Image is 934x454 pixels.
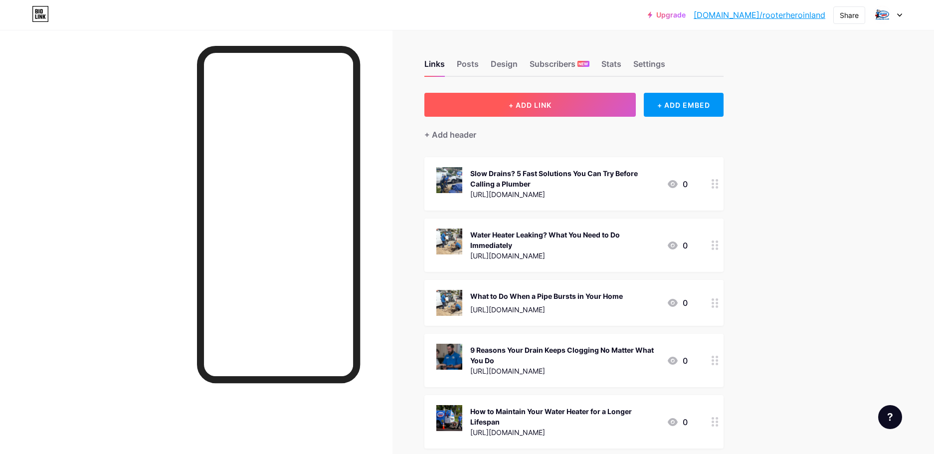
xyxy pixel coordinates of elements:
[470,229,659,250] div: Water Heater Leaking? What You Need to Do Immediately
[436,228,462,254] img: Water Heater Leaking? What You Need to Do Immediately
[436,405,462,431] img: How to Maintain Your Water Heater for a Longer Lifespan
[424,129,476,141] div: + Add header
[694,9,825,21] a: [DOMAIN_NAME]/rooterheroinland
[470,406,659,427] div: How to Maintain Your Water Heater for a Longer Lifespan
[436,344,462,370] img: 9 Reasons Your Drain Keeps Clogging No Matter What You Do
[644,93,723,117] div: + ADD EMBED
[578,61,588,67] span: NEW
[648,11,686,19] a: Upgrade
[667,355,688,367] div: 0
[873,5,892,24] img: Rooter Hero Plumbing & Air of Inland Empire
[470,168,659,189] div: Slow Drains? 5 Fast Solutions You Can Try Before Calling a Plumber
[667,416,688,428] div: 0
[667,178,688,190] div: 0
[470,345,659,366] div: 9 Reasons Your Drain Keeps Clogging No Matter What You Do
[470,427,659,438] div: [URL][DOMAIN_NAME]
[457,58,479,76] div: Posts
[424,93,636,117] button: + ADD LINK
[436,167,462,193] img: Slow Drains? 5 Fast Solutions You Can Try Before Calling a Plumber
[436,290,462,316] img: What to Do When a Pipe Bursts in Your Home
[667,297,688,309] div: 0
[840,10,859,20] div: Share
[491,58,518,76] div: Design
[470,366,659,376] div: [URL][DOMAIN_NAME]
[509,101,552,109] span: + ADD LINK
[530,58,589,76] div: Subscribers
[601,58,621,76] div: Stats
[470,304,623,315] div: [URL][DOMAIN_NAME]
[470,291,623,301] div: What to Do When a Pipe Bursts in Your Home
[470,250,659,261] div: [URL][DOMAIN_NAME]
[424,58,445,76] div: Links
[470,189,659,200] div: [URL][DOMAIN_NAME]
[633,58,665,76] div: Settings
[667,239,688,251] div: 0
